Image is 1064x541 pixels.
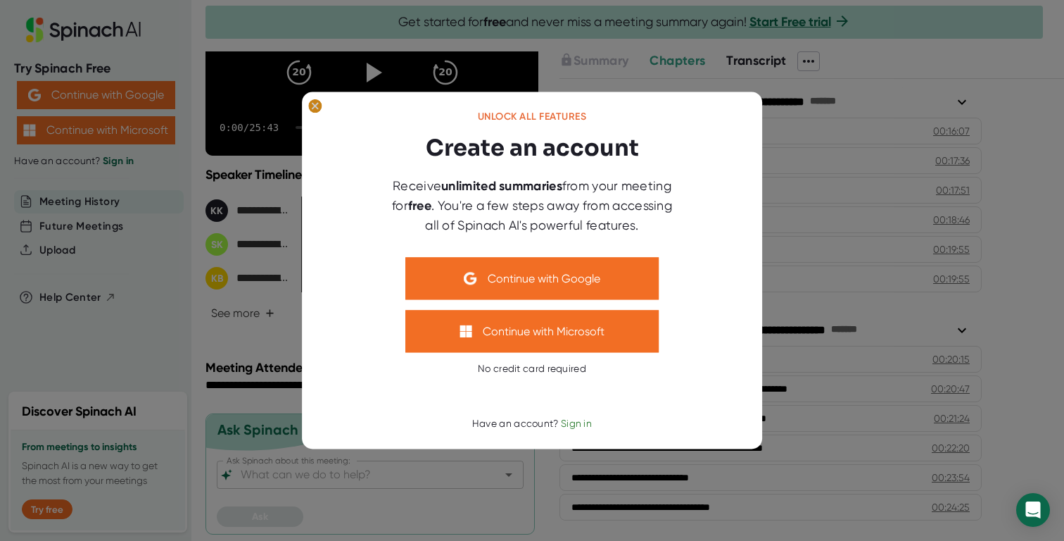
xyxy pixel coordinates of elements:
button: Continue with Google [405,258,659,300]
b: unlimited summaries [441,179,562,194]
span: Sign in [561,418,592,429]
div: Open Intercom Messenger [1016,493,1050,527]
h3: Create an account [426,132,639,166]
div: No credit card required [478,363,586,376]
b: free [408,199,431,214]
button: Continue with Microsoft [405,311,659,353]
div: Receive from your meeting for . You're a few steps away from accessing all of Spinach AI's powerf... [384,177,680,235]
div: Unlock all features [478,111,587,123]
div: Have an account? [472,418,592,430]
img: Aehbyd4JwY73AAAAAElFTkSuQmCC [464,273,477,285]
